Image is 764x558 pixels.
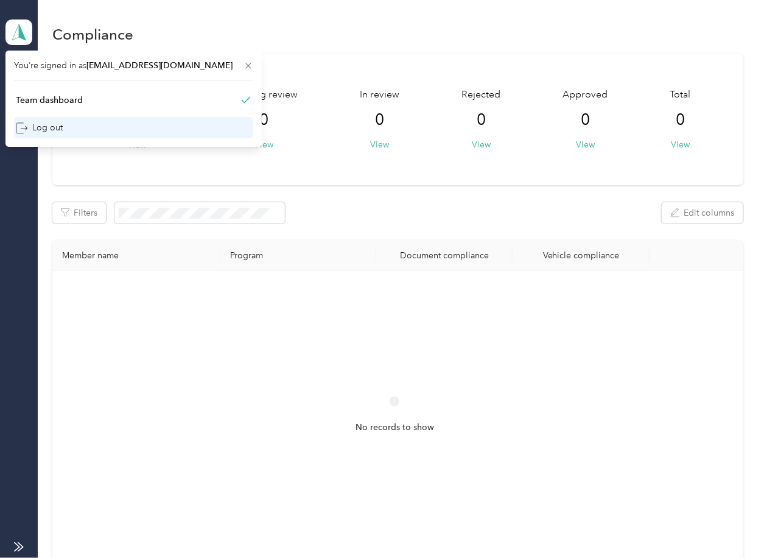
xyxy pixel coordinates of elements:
th: Program [220,241,376,271]
span: Total [670,88,690,102]
button: Filters [52,202,106,224]
span: 0 [581,110,590,130]
div: Team dashboard [16,94,83,107]
span: 0 [477,110,486,130]
div: Vehicle compliance [522,250,640,261]
span: Rejected [461,88,500,102]
button: View [671,138,690,151]
span: In review [360,88,399,102]
span: You’re signed in as [14,59,253,72]
div: Log out [16,121,63,134]
span: 0 [676,110,685,130]
div: Document compliance [386,250,503,261]
h1: Compliance [52,28,133,41]
iframe: Everlance-gr Chat Button Frame [696,490,764,558]
span: 0 [375,110,384,130]
span: Pending review [230,88,298,102]
span: Approved [562,88,608,102]
button: View [472,138,491,151]
span: No records to show [356,421,434,434]
span: 0 [259,110,268,130]
button: View [370,138,389,151]
button: View [576,138,595,151]
button: View [254,138,273,151]
button: Edit columns [662,202,743,224]
span: [EMAIL_ADDRESS][DOMAIN_NAME] [86,60,233,71]
th: Member name [52,241,220,271]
